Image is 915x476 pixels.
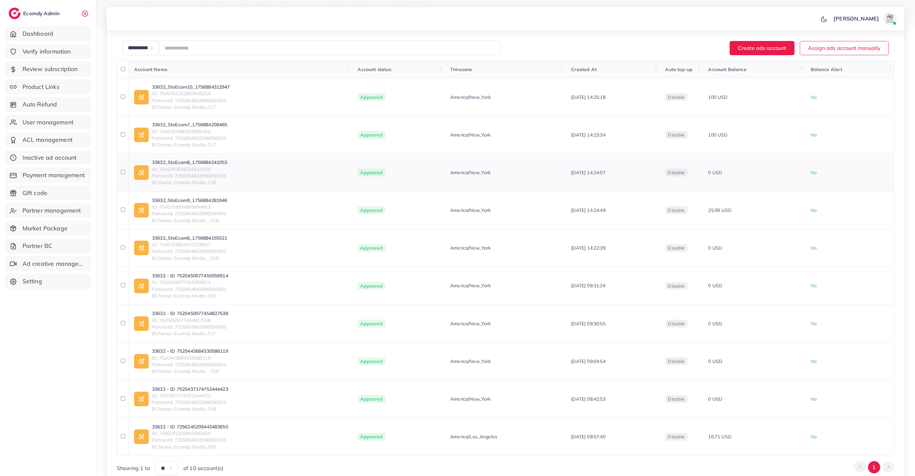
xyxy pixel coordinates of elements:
span: Auto top-up [665,66,693,72]
span: ID: 7520450077454827538 [152,317,228,324]
span: ID: 7545759934999494663 [152,204,227,210]
span: BCName: Ecomdy Media_005 [152,444,228,450]
span: ID: 7520437174752444423 [152,392,228,399]
a: ACL management [5,132,91,147]
span: disable [668,321,685,327]
span: 0 USD [708,321,722,327]
a: Product Links [5,79,91,95]
a: Partner BC [5,238,91,254]
span: Account Balance [708,66,746,72]
span: [DATE] 08:42:53 [571,396,605,402]
a: 33632_StoEcom6_1756884155521 [152,235,227,241]
span: Approved [358,320,385,328]
span: Verify information [23,47,71,56]
img: avatar [883,12,896,25]
span: [DATE] 09:30:55 [571,321,605,327]
a: Verify information [5,44,91,59]
span: disable [668,132,685,138]
span: BCName: Ecomdy Media_018 [152,179,227,186]
span: America/New_York [450,94,491,100]
span: 25.06 USD [708,207,731,213]
a: Market Package [5,221,91,236]
span: No [811,245,817,251]
img: ic-ad-info.7fc67b75.svg [134,203,149,218]
a: User management [5,115,91,130]
span: BCName: Ecomdy Media_018 [152,406,228,412]
span: Inactive ad account [23,153,77,162]
span: Showing 1 to [117,464,150,472]
span: ACL management [23,136,72,144]
a: 33632_StoEcom8_1756884241053 [152,159,227,166]
a: Inactive ad account [5,150,91,165]
img: ic-ad-info.7fc67b75.svg [134,165,149,180]
span: [DATE] 09:31:26 [571,283,605,289]
a: Review subscription [5,61,91,77]
span: User management [23,118,73,127]
span: disable [668,434,685,440]
a: 33632 - ID 7520450077454827538 [152,310,228,317]
span: Account Name [134,66,168,72]
ul: Pagination [854,461,894,473]
span: Timezone [450,66,472,72]
a: Gift code [5,185,91,201]
span: No [811,132,817,138]
span: disable [668,283,685,289]
a: Payment management [5,168,91,183]
p: [PERSON_NAME] [834,15,879,22]
span: BCName: Ecomdy Media _ 019 [152,255,227,261]
span: BCName: Ecomdy Media _ 019 [152,217,227,224]
span: Partner management [23,206,81,215]
span: No [811,170,817,176]
span: No [811,321,817,327]
span: ID: 7545760262800949256 [152,90,230,97]
span: Payment management [23,171,85,179]
span: BCName: Ecomdy Media_017 [152,141,227,148]
span: [DATE] 09:57:40 [571,434,605,440]
span: America/New_York [450,132,491,138]
span: ID: 7545760080659005456 [152,128,227,135]
span: Approved [358,395,385,403]
button: Create ads account [730,41,795,55]
span: disable [668,207,685,213]
span: ID: 7545760038250610705 [152,166,227,173]
span: America/Los_Angeles [450,433,497,440]
span: PartnerId: 7255964842996056065 [152,324,228,330]
span: Created At [571,66,597,72]
span: PartnerId: 7255964842996056065 [152,437,228,443]
span: [DATE] 14:23:34 [571,132,605,138]
span: disable [668,245,685,251]
span: No [811,94,817,100]
img: ic-ad-info.7fc67b75.svg [134,392,149,406]
a: Ad creative management [5,256,91,271]
a: Auto Refund [5,97,91,112]
a: 33632_StoEcom9_1756884281946 [152,197,227,204]
span: No [811,207,817,213]
span: Approved [358,244,385,252]
a: [PERSON_NAME]avatar [830,12,899,25]
span: ID: 7520443684330586119 [152,355,228,361]
img: ic-ad-info.7fc67b75.svg [134,90,149,104]
span: America/New_York [450,320,491,327]
span: 0 USD [708,396,722,402]
span: Account status [358,66,391,72]
span: America/New_York [450,207,491,214]
span: America/New_York [450,245,491,251]
span: Approved [358,169,385,177]
span: Partner BC [23,242,53,250]
span: No [811,396,817,402]
span: Setting [23,277,42,286]
span: America/New_York [450,282,491,289]
span: disable [668,94,685,100]
img: ic-ad-info.7fc67b75.svg [134,128,149,142]
img: logo [9,8,21,19]
a: 33632 - ID 7520450077455056914 [152,272,228,279]
span: PartnerId: 7255964842996056065 [152,399,228,406]
img: ic-ad-info.7fc67b75.svg [134,279,149,293]
span: disable [668,358,685,364]
span: 0 USD [708,283,722,289]
span: Balance Alert [811,66,842,72]
a: 33632 - ID 7256245209443483650 [152,423,228,430]
span: disable [668,396,685,402]
span: Approved [358,433,385,441]
img: ic-ad-info.7fc67b75.svg [134,241,149,255]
